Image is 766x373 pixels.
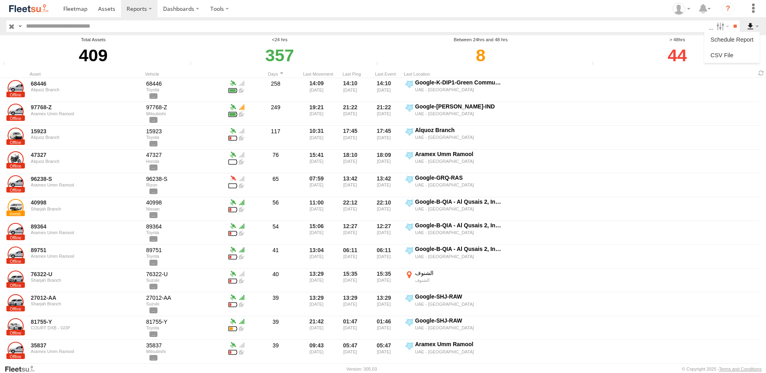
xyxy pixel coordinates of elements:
div: Version: 305.03 [347,367,377,371]
div: 35837 [146,342,224,349]
div: Google-GRQ-RAS [415,174,503,181]
div: 13:04 [DATE] [303,245,333,267]
div: الشنوف [415,269,503,277]
div: 39 [252,317,300,339]
div: 21:42 [DATE] [303,317,333,339]
div: GSM Signal = 5 [237,198,246,205]
label: Click to View Event Location [404,103,504,125]
div: Aramex Umm Ramool [31,182,141,187]
span: View Vehicle Details to show all tags [149,117,157,122]
div: Click to Sort [303,71,333,77]
div: Total Assets [1,36,185,43]
div: 21:22 [DATE] [370,103,401,125]
div: 12:27 [DATE] [337,222,367,244]
div: 17:45 [DATE] [370,126,401,148]
div: Battery Remaining: 3.16v [228,229,237,236]
div: Toyota [146,135,224,140]
label: Click to View Event Location [404,174,504,196]
div: 13:29 [DATE] [337,293,367,315]
a: View Asset Details [8,199,24,215]
span: View Vehicle Details to show all tags [149,141,157,146]
a: 68446 [31,80,141,87]
a: View Asset Details [8,294,24,310]
div: 40 [252,269,300,291]
div: 06:11 [DATE] [337,245,367,267]
a: View Asset Details [8,104,24,120]
a: View Asset Details [8,271,24,287]
div: Aramex Umm Ramool [31,254,141,259]
div: Number of devices that their last movement was within 24 hours [188,61,200,67]
div: Battery Remaining: 3.34v [228,277,237,284]
span: View Vehicle Details to show all tags [149,93,157,99]
div: الشنوف [415,277,503,283]
span: View Vehicle Details to show all tags [149,307,157,313]
div: 22:10 [DATE] [370,198,401,220]
a: Terms and Conditions [719,367,762,371]
span: View Vehicle Details to show all tags [149,164,157,170]
div: COURT DXB - GOP [31,325,141,330]
div: UAE - [GEOGRAPHIC_DATA] [415,325,503,331]
label: Click to View Event Location [404,245,504,267]
div: 97768-Z [146,104,224,111]
label: Click to View Event Location [404,269,504,291]
div: Battery Remaining: 3.55v [228,205,237,213]
div: 12:27 [DATE] [370,222,401,244]
div: > 48hrs [590,36,765,43]
a: 15923 [31,128,141,135]
div: GSM Signal = 4 [237,126,246,134]
div: 65 [252,174,300,196]
div: UAE - [GEOGRAPHIC_DATA] [415,158,503,164]
span: View Vehicle Details to show all tags [149,212,157,218]
div: UAE - [GEOGRAPHIC_DATA] [415,206,503,212]
div: GSM Signal = 4 [237,174,246,181]
a: 96238-S [31,175,141,182]
a: CSV Export [708,49,756,61]
div: Alquoz Branch [31,135,141,140]
div: 41 [252,245,300,267]
span: View Vehicle Details to show all tags [149,260,157,265]
label: Search Filter Options [713,20,730,32]
div: <24 hrs [188,36,372,43]
a: 40998 [31,199,141,206]
div: 17:45 [DATE] [337,126,367,148]
div: Click to Sort [252,71,300,77]
div: Click to filter last movement within 24 hours [188,43,372,67]
div: Aramex Umm Ramool [415,150,503,158]
label: Click to View Event Location [404,150,504,172]
div: Battery Remaining: 3.73v [228,253,237,260]
div: Google-K-DIP1-Green Community_1 [415,79,503,86]
div: Suzuki [146,278,224,283]
div: 27012-AA [146,294,224,301]
div: Click to filter last movement > 48hrs [590,43,765,67]
div: Sharjah Branch [31,301,141,306]
div: 14:10 [DATE] [337,79,367,101]
div: Battery Remaining: 4.23v [228,86,237,93]
div: 15923 [146,128,224,135]
div: 15:06 [DATE] [303,222,333,244]
div: UAE - [GEOGRAPHIC_DATA] [415,182,503,188]
div: 13:42 [DATE] [337,174,367,196]
div: Sharjah Branch [31,278,141,283]
label: Click to View Event Location [404,293,504,315]
div: 15:35 [DATE] [337,269,367,291]
label: Click to View Event Location [404,222,504,244]
div: 76 [252,150,300,172]
a: View Asset Details [8,223,24,239]
div: 11:00 [DATE] [303,198,333,220]
div: 06:11 [DATE] [370,245,401,267]
div: UAE - [GEOGRAPHIC_DATA] [415,254,503,259]
label: Click to View Event Location [404,341,504,363]
div: 21:22 [DATE] [337,103,367,125]
a: 47327 [31,151,141,158]
div: 76322-U [146,271,224,278]
div: Alquoz Branch [31,159,141,164]
div: Mitsubishi [146,111,224,116]
div: 13:29 [DATE] [303,293,333,315]
div: UAE - [GEOGRAPHIC_DATA] [415,349,503,355]
div: 409 [1,43,185,67]
span: View Vehicle Details to show all tags [149,236,157,242]
div: 249 [252,103,300,125]
div: Google-SHJ-RAW [415,317,503,324]
div: 39 [252,341,300,363]
div: Toyota [146,254,224,259]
